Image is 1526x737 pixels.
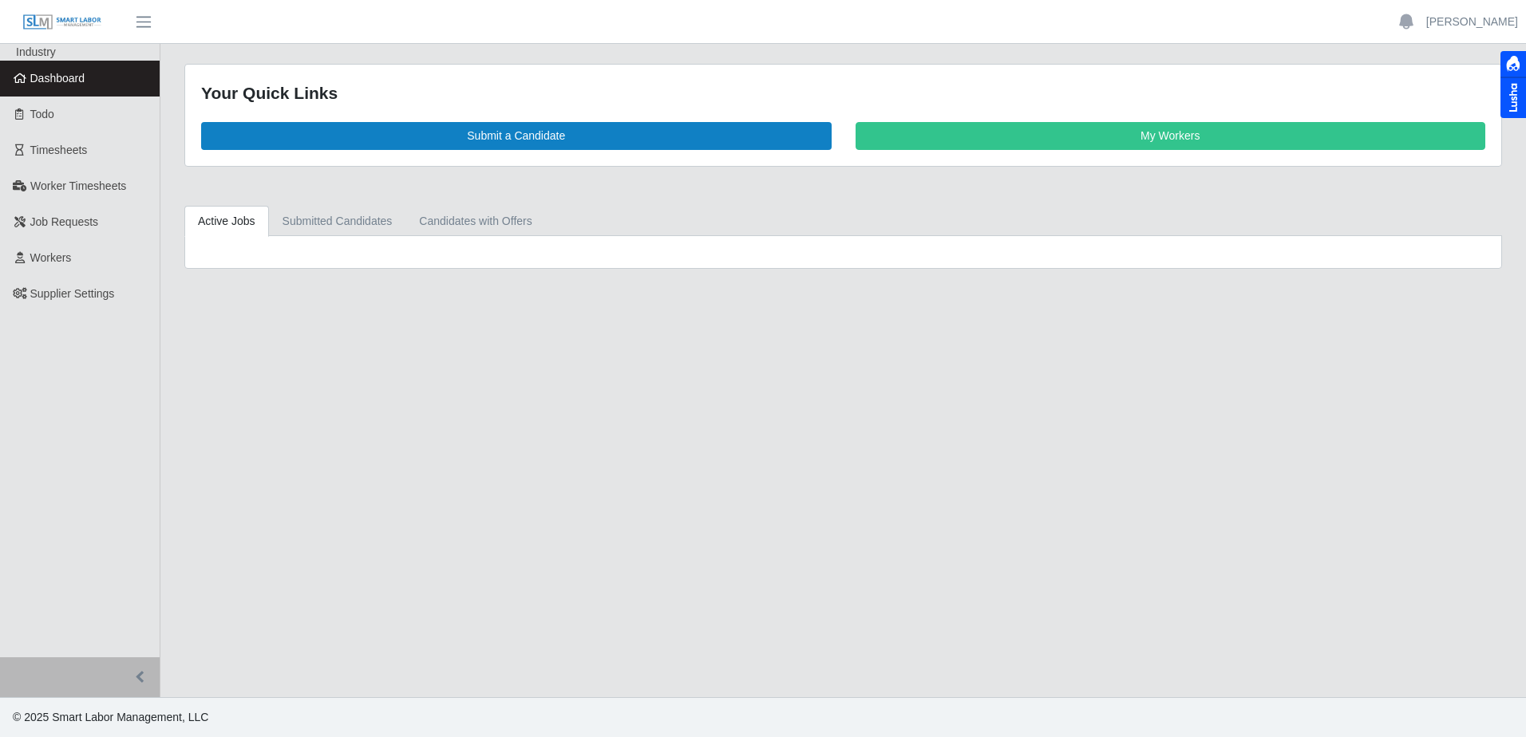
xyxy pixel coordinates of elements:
[30,179,126,192] span: Worker Timesheets
[184,206,269,237] a: Active Jobs
[405,206,545,237] a: Candidates with Offers
[269,206,406,237] a: Submitted Candidates
[201,122,832,150] a: Submit a Candidate
[201,81,1485,106] div: Your Quick Links
[856,122,1486,150] a: My Workers
[16,45,56,58] span: Industry
[30,72,85,85] span: Dashboard
[13,711,208,723] span: © 2025 Smart Labor Management, LLC
[30,251,72,264] span: Workers
[30,287,115,300] span: Supplier Settings
[1426,14,1518,30] a: [PERSON_NAME]
[30,215,99,228] span: Job Requests
[22,14,102,31] img: SLM Logo
[30,144,88,156] span: Timesheets
[30,108,54,120] span: Todo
